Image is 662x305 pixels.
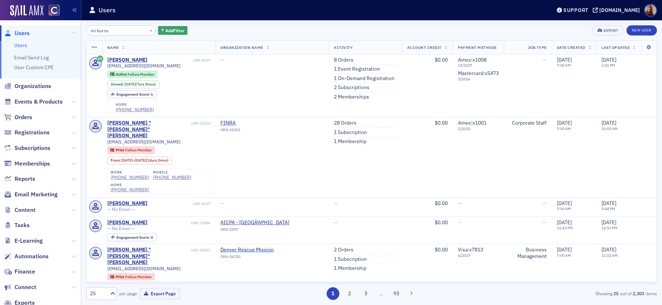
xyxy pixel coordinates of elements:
span: [DATE] [601,219,616,226]
a: Email Marketing [4,191,58,199]
span: Denver Rescue Mission [220,247,286,253]
div: 8 [116,235,153,239]
a: [PHONE_NUMBER] [116,107,154,112]
a: E-Learning [4,237,43,245]
a: Finance [4,268,35,276]
a: Active Fellow Member [110,72,154,76]
span: — [543,57,547,63]
span: — No Email — [107,226,135,231]
span: — [334,200,338,206]
a: Users [4,29,30,37]
span: $0.00 [435,57,448,63]
a: 1 Subscription [334,256,367,263]
span: [DATE] [121,158,133,163]
a: Automations [4,252,49,260]
span: [DATE] [601,200,616,206]
a: Connect [4,283,36,291]
a: 1 Membership [334,265,367,272]
time: 7:00 AM [557,63,571,68]
a: New User [626,25,657,35]
span: Finance [15,268,35,276]
div: home [116,103,154,107]
button: 93 [390,287,403,300]
div: [PERSON_NAME] "[PERSON_NAME]" [PERSON_NAME] [107,247,190,266]
span: Reports [15,175,35,183]
button: Export [592,25,624,35]
input: Search… [86,25,156,35]
span: Job Type [528,45,547,50]
span: Joined : [111,82,124,87]
a: Reports [4,175,35,183]
span: Organizations [15,82,51,90]
a: [PERSON_NAME] "[PERSON_NAME]" [PERSON_NAME] [107,120,190,139]
a: Subscriptions [4,144,50,152]
span: Registrations [15,129,50,137]
span: 1 / 2020 [458,126,499,131]
button: 2 [343,287,356,300]
span: Orders [15,113,32,121]
a: 2 Memberships [334,94,369,100]
span: [DATE] [124,82,136,87]
span: — No Email — [107,206,135,212]
div: 25 [90,290,106,297]
span: Events & Products [15,98,63,106]
div: USR-6237 [149,201,210,206]
a: [PHONE_NUMBER] [111,187,149,192]
button: [DOMAIN_NAME] [593,8,642,13]
a: 8 Orders [334,57,353,63]
a: User Custom CPE [14,64,54,71]
button: 1 [327,287,339,300]
span: From : [111,158,121,163]
span: [DATE] [601,246,616,253]
span: Engagement Score : [116,235,151,240]
a: [PERSON_NAME] [107,57,148,63]
span: — [543,219,547,226]
span: — [458,219,462,226]
a: Registrations [4,129,50,137]
a: Email Send Log [14,54,49,61]
span: Last Updated [601,45,630,50]
span: $0.00 [435,200,448,206]
a: Content [4,206,36,214]
span: [EMAIL_ADDRESS][DOMAIN_NAME] [107,266,181,271]
span: [DATE] [135,158,146,163]
span: Account Credit [407,45,442,50]
span: Payment Methods [458,45,497,50]
div: ORG-2297 [220,227,289,234]
span: E-Learning [15,237,43,245]
span: Date Created [557,45,585,50]
strong: 2,303 [632,290,646,297]
a: Users [14,42,27,49]
div: Engagement Score: 8 [107,233,157,241]
div: [DOMAIN_NAME] [599,7,640,13]
button: Export Page [140,288,180,299]
h1: Users [99,6,116,14]
a: FINRA [220,120,286,126]
span: [DATE] [601,120,616,126]
button: × [148,27,154,33]
span: [EMAIL_ADDRESS][DOMAIN_NAME] [107,139,181,145]
a: Orders [4,113,32,121]
span: … [376,290,386,297]
a: [PERSON_NAME] [107,220,148,226]
span: [DATE] [557,200,572,206]
span: Content [15,206,36,214]
div: Support [563,7,588,13]
span: — [220,57,224,63]
time: 11:23 PM [557,225,573,230]
div: – (14yrs 2mos) [121,158,169,163]
span: Fellow Member [125,274,152,279]
span: — [458,200,462,206]
a: AICPA - [GEOGRAPHIC_DATA] [220,220,289,226]
span: [DATE] [557,219,572,226]
span: Organization Name [220,45,263,50]
a: Organizations [4,82,51,90]
a: [PHONE_NUMBER] [111,175,149,180]
a: [PHONE_NUMBER] [153,175,191,180]
div: USR-32651 [191,248,210,252]
div: mobile [153,170,191,175]
a: Tasks [4,221,30,229]
span: Automations [15,252,49,260]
